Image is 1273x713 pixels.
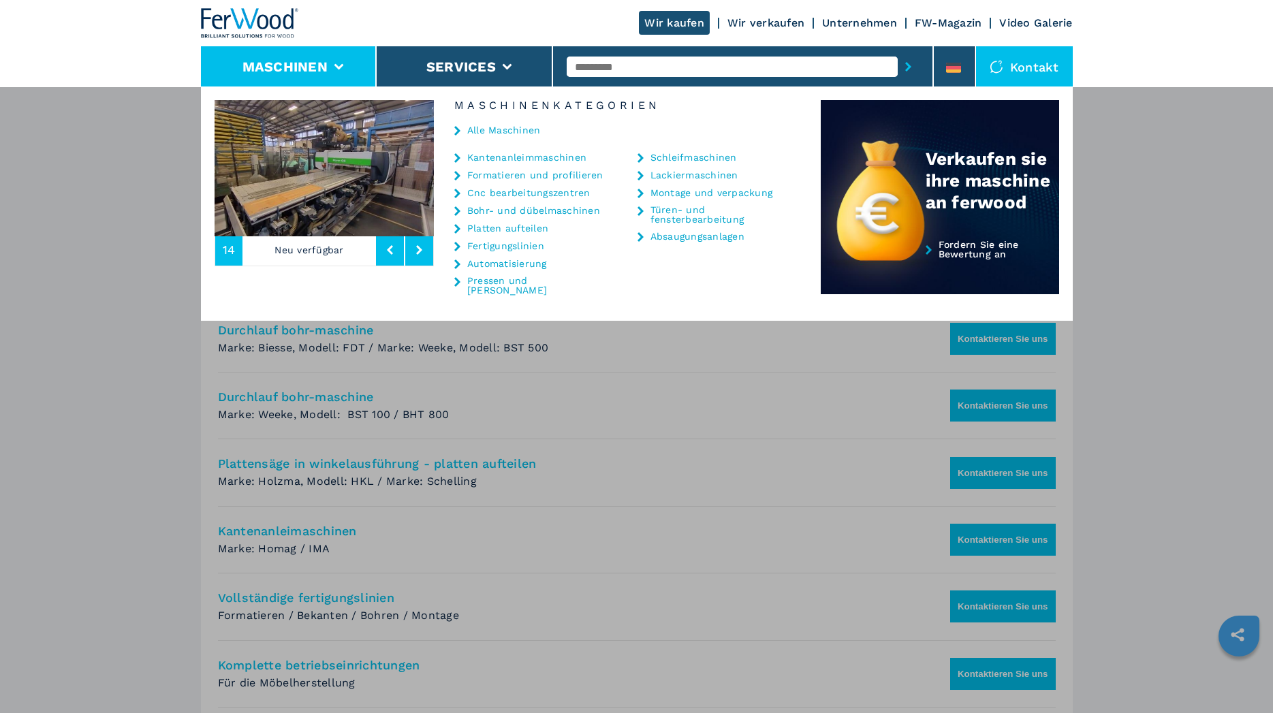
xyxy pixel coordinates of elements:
[201,8,299,38] img: Ferwood
[650,170,738,180] a: Lackiermaschinen
[821,240,1059,295] a: Fordern Sie eine Bewertung an
[926,148,1059,213] div: Verkaufen sie ihre maschine an ferwood
[999,16,1072,29] a: Video Galerie
[467,206,600,215] a: Bohr- und dübelmaschinen
[639,11,710,35] a: Wir kaufen
[223,244,236,256] span: 14
[467,153,586,162] a: Kantenanleimmaschinen
[467,276,603,295] a: Pressen und [PERSON_NAME]
[467,170,603,180] a: Formatieren und profilieren
[242,59,328,75] button: Maschinen
[976,46,1073,87] div: Kontakt
[467,241,544,251] a: Fertigungslinien
[822,16,897,29] a: Unternehmen
[434,100,821,111] h6: Maschinenkategorien
[915,16,982,29] a: FW-Magazin
[467,125,541,135] a: Alle Maschinen
[434,100,653,236] img: image
[467,188,591,197] a: Cnc bearbeitungszentren
[426,59,496,75] button: Services
[215,100,434,236] img: image
[650,188,773,197] a: Montage und verpackung
[650,232,744,241] a: Absaugungsanlagen
[650,153,737,162] a: Schleifmaschinen
[242,234,376,266] p: Neu verfügbar
[467,259,547,268] a: Automatisierung
[990,60,1003,74] img: Kontakt
[727,16,804,29] a: Wir verkaufen
[467,223,548,233] a: Platten aufteilen
[898,51,919,82] button: submit-button
[650,205,787,224] a: Türen- und fensterbearbeitung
